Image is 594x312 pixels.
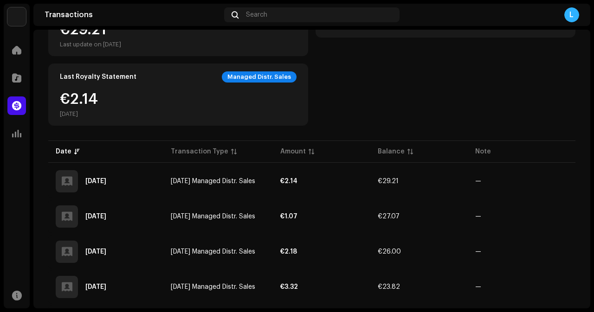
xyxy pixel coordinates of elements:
div: Oct 1, 2025 [85,178,106,185]
span: €23.82 [378,284,400,290]
div: Transaction Type [171,147,228,156]
div: Balance [378,147,405,156]
strong: €1.07 [280,213,297,220]
div: Jul 3, 2025 [85,284,106,290]
div: Jul 31, 2025 [85,248,106,255]
img: 297a105e-aa6c-4183-9ff4-27133c00f2e2 [7,7,26,26]
span: Jul 2025 Managed Distr. Sales [171,248,255,255]
div: Last update on [DATE] [60,41,121,48]
strong: €2.14 [280,178,297,185]
div: Sep 5, 2025 [85,213,106,220]
span: Jun 2025 Managed Distr. Sales [171,284,255,290]
div: L [564,7,579,22]
div: Transactions [45,11,220,19]
span: Sep 2025 Managed Distr. Sales [171,178,255,185]
span: €26.00 [378,248,401,255]
div: Managed Distr. Sales [222,71,297,83]
strong: €3.32 [280,284,298,290]
span: €27.07 [378,213,400,220]
div: Last Royalty Statement [60,73,136,81]
div: Amount [280,147,306,156]
re-a-table-badge: — [475,248,481,255]
strong: €2.18 [280,248,297,255]
span: €29.21 [378,178,399,185]
re-a-table-badge: — [475,213,481,220]
div: Date [56,147,71,156]
re-a-table-badge: — [475,284,481,290]
span: Aug 2025 Managed Distr. Sales [171,213,255,220]
div: [DATE] [60,110,98,118]
span: Search [246,11,267,19]
re-a-table-badge: — [475,178,481,185]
